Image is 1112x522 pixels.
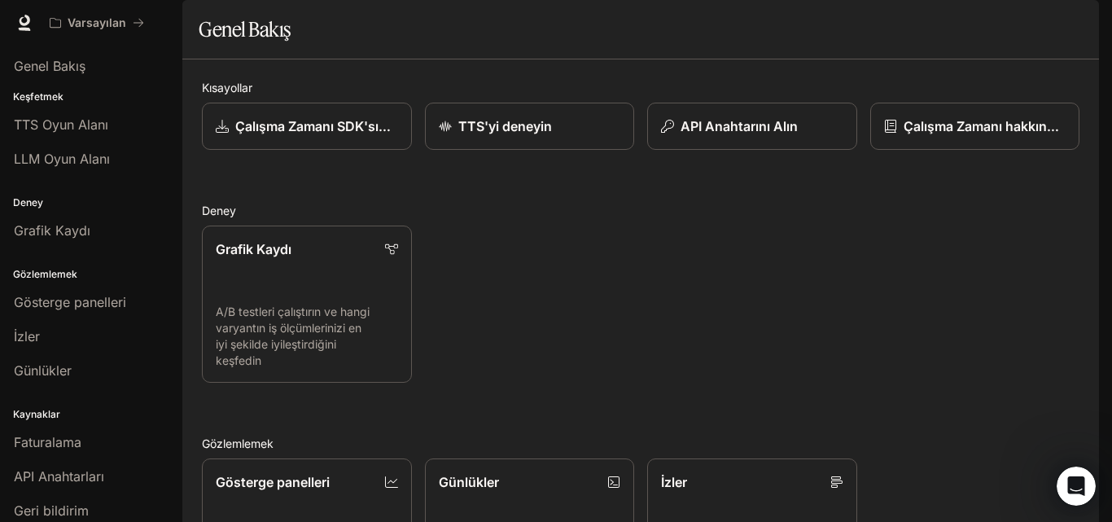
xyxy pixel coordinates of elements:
[425,103,635,150] a: TTS'yi deneyin
[202,226,412,383] a: Grafik KaydıA/B testleri çalıştırın ve hangi varyantın iş ölçümlerinizi en iyi şekilde iyileştird...
[235,118,432,134] font: Çalışma Zamanı SDK'sını indirin
[216,241,291,257] font: Grafik Kaydı
[202,436,274,450] font: Gözlemlemek
[42,7,151,39] button: Tüm çalışma alanları
[1057,467,1096,506] iframe: Intercom canlı sohbet
[202,103,412,150] a: Çalışma Zamanı SDK'sını indirin
[647,103,857,150] button: API Anahtarını Alın
[661,474,687,490] font: İzler
[870,103,1080,150] a: Çalışma Zamanı hakkında bilgi edinin
[68,15,126,29] font: Varsayılan
[216,305,370,367] font: A/B testleri çalıştırın ve hangi varyantın iş ölçümlerinizi en iyi şekilde iyileştirdiğini keşfedin
[202,204,236,217] font: Deney
[202,81,252,94] font: Kısayollar
[216,474,330,490] font: Gösterge panelleri
[439,474,499,490] font: Günlükler
[681,118,798,134] font: API Anahtarını Alın
[199,17,291,42] font: Genel Bakış
[458,118,552,134] font: TTS'yi deneyin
